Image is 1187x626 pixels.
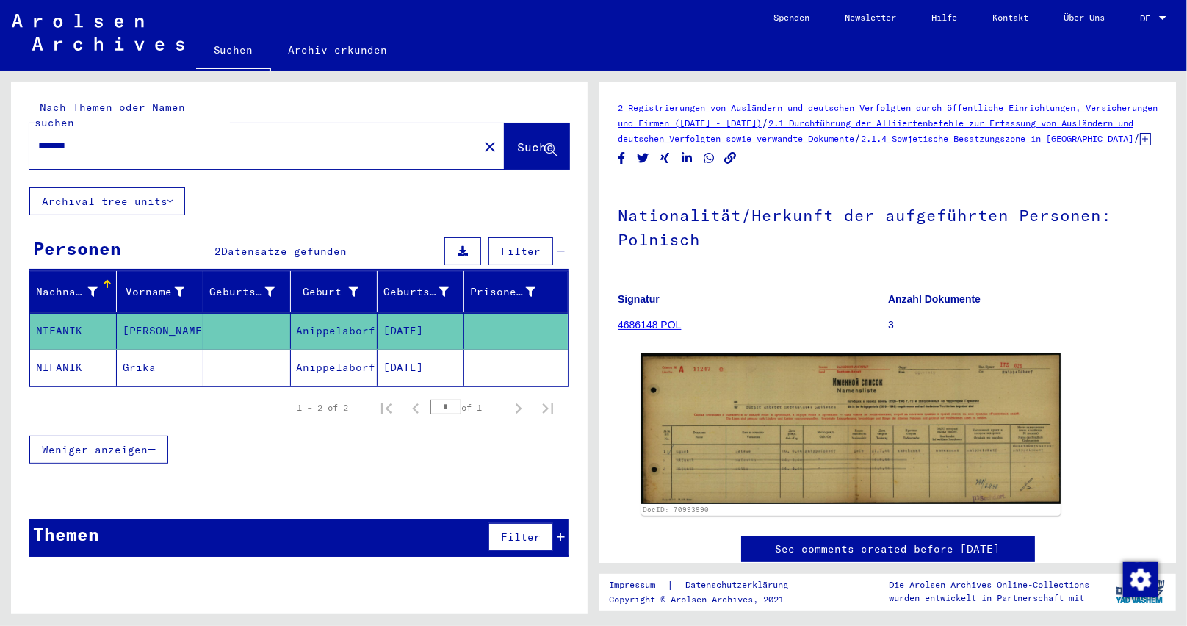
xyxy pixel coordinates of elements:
[117,350,203,386] mat-cell: Grika
[854,132,861,145] span: /
[762,116,768,129] span: /
[618,118,1133,144] a: 2.1 Durchführung der Alliiertenbefehle zur Erfassung von Ausländern und deutschen Verfolgten sowi...
[501,245,541,258] span: Filter
[209,284,275,300] div: Geburtsname
[372,393,401,422] button: First page
[609,578,667,593] a: Impressum
[533,393,563,422] button: Last page
[222,245,347,258] span: Datensätze gefunden
[42,443,148,456] span: Weniger anzeigen
[378,271,464,312] mat-header-cell: Geburtsdatum
[383,280,467,303] div: Geburtsdatum
[674,578,806,593] a: Datenschutzerklärung
[123,280,203,303] div: Vorname
[117,313,203,349] mat-cell: [PERSON_NAME]
[1133,132,1140,145] span: /
[618,319,681,331] a: 4686148 POL
[401,393,430,422] button: Previous page
[643,506,709,514] a: DocID: 70993990
[209,280,293,303] div: Geburtsname
[30,350,117,386] mat-cell: NIFANIK
[475,132,505,161] button: Clear
[30,271,117,312] mat-header-cell: Nachname
[635,149,651,168] button: Share on Twitter
[505,123,569,169] button: Suche
[679,149,695,168] button: Share on LinkedIn
[614,149,629,168] button: Share on Facebook
[618,181,1158,270] h1: Nationalität/Herkunft der aufgeführten Personen: Polnisch
[501,530,541,544] span: Filter
[504,393,533,422] button: Next page
[888,293,981,305] b: Anzahl Dokumente
[33,235,121,262] div: Personen
[378,313,464,349] mat-cell: [DATE]
[618,293,660,305] b: Signatur
[488,523,553,551] button: Filter
[1122,561,1158,597] div: Zustimmung ändern
[196,32,271,71] a: Suchen
[383,284,449,300] div: Geburtsdatum
[123,284,184,300] div: Vorname
[297,401,348,414] div: 1 – 2 of 2
[641,353,1061,503] img: 001.jpg
[1123,562,1158,597] img: Zustimmung ändern
[618,102,1158,129] a: 2 Registrierungen von Ausländern und deutschen Verfolgten durch öffentliche Einrichtungen, Versic...
[470,284,535,300] div: Prisoner #
[609,593,806,606] p: Copyright © Arolsen Archives, 2021
[36,280,116,303] div: Nachname
[378,350,464,386] mat-cell: [DATE]
[291,271,378,312] mat-header-cell: Geburt‏
[517,140,554,154] span: Suche
[29,436,168,464] button: Weniger anzeigen
[609,578,806,593] div: |
[701,149,717,168] button: Share on WhatsApp
[33,521,99,547] div: Themen
[657,149,673,168] button: Share on Xing
[36,284,98,300] div: Nachname
[723,149,738,168] button: Copy link
[1140,13,1156,24] span: DE
[481,138,499,156] mat-icon: close
[297,280,377,303] div: Geburt‏
[215,245,222,258] span: 2
[12,14,184,51] img: Arolsen_neg.svg
[1113,573,1168,610] img: yv_logo.png
[297,284,358,300] div: Geburt‏
[776,542,1000,557] a: See comments created before [DATE]
[488,237,553,265] button: Filter
[470,280,554,303] div: Prisoner #
[464,271,568,312] mat-header-cell: Prisoner #
[29,187,185,215] button: Archival tree units
[291,313,378,349] mat-cell: Anippelaborf
[291,350,378,386] mat-cell: Anippelaborf
[35,101,185,129] mat-label: Nach Themen oder Namen suchen
[889,578,1089,591] p: Die Arolsen Archives Online-Collections
[203,271,290,312] mat-header-cell: Geburtsname
[889,591,1089,605] p: wurden entwickelt in Partnerschaft mit
[430,400,504,414] div: of 1
[271,32,405,68] a: Archiv erkunden
[861,133,1133,144] a: 2.1.4 Sowjetische Besatzungszone in [GEOGRAPHIC_DATA]
[117,271,203,312] mat-header-cell: Vorname
[30,313,117,349] mat-cell: NIFANIK
[888,317,1158,333] p: 3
